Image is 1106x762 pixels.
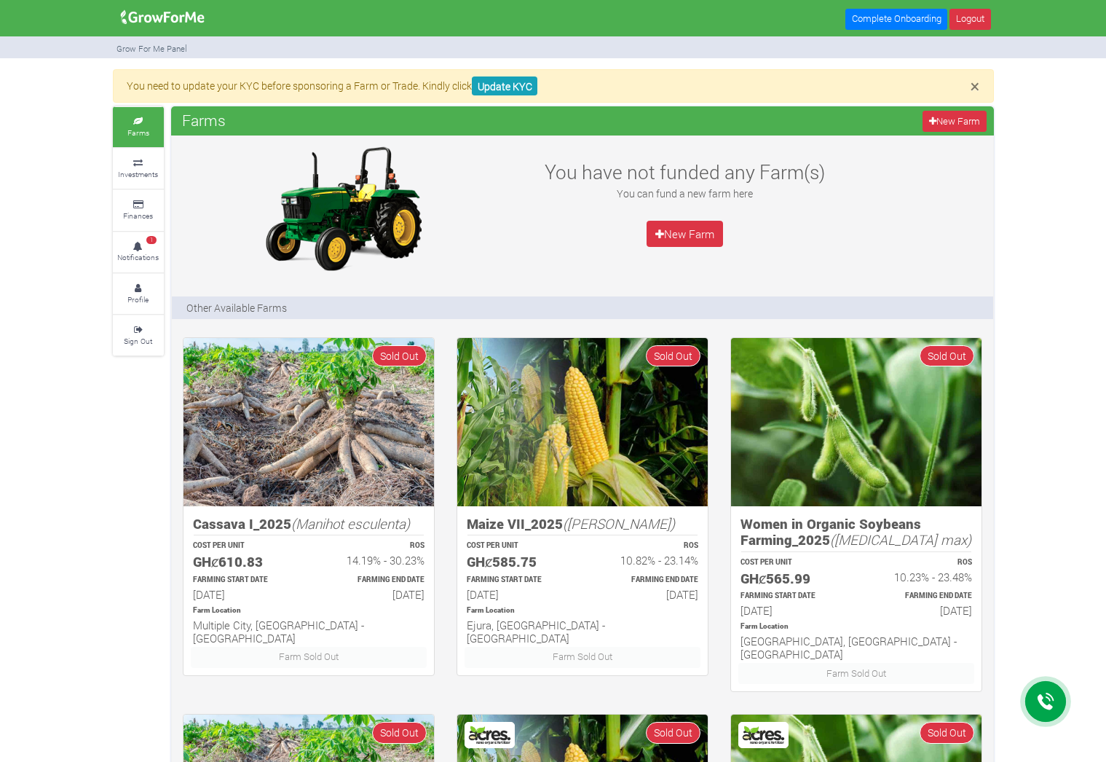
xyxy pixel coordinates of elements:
p: ROS [869,557,972,568]
small: Farms [127,127,149,138]
h3: You have not funded any Farm(s) [527,160,843,184]
h5: Maize VII_2025 [467,516,698,533]
span: Sold Out [646,722,700,743]
span: Farms [178,106,229,135]
a: New Farm [647,221,724,247]
span: Sold Out [920,345,974,366]
h6: Ejura, [GEOGRAPHIC_DATA] - [GEOGRAPHIC_DATA] [467,618,698,645]
h5: Cassava I_2025 [193,516,424,533]
p: COST PER UNIT [467,541,569,551]
h6: [DATE] [596,588,698,601]
small: Finances [123,211,153,221]
h6: [DATE] [322,588,424,601]
img: growforme image [116,3,210,32]
span: × [971,75,979,97]
a: Logout [949,9,990,30]
img: growforme image [183,338,434,506]
span: Sold Out [372,722,427,743]
a: Profile [113,274,164,314]
span: 1 [146,236,157,245]
p: Location of Farm [193,605,424,616]
p: ROS [322,541,424,551]
p: COST PER UNIT [193,541,296,551]
p: Estimated Farming End Date [596,575,698,586]
p: Location of Farm [740,621,972,632]
a: Investments [113,149,164,189]
p: COST PER UNIT [740,557,843,568]
i: ([PERSON_NAME]) [563,514,675,533]
p: Estimated Farming Start Date [740,591,843,602]
h6: [DATE] [467,588,569,601]
a: 1 Notifications [113,232,164,272]
p: ROS [596,541,698,551]
p: You can fund a new farm here [527,186,843,201]
h6: 10.23% - 23.48% [869,570,972,584]
p: Location of Farm [467,605,698,616]
a: Finances [113,190,164,230]
img: growforme image [731,338,981,506]
p: You need to update your KYC before sponsoring a Farm or Trade. Kindly click [127,78,979,93]
h6: [DATE] [740,604,843,617]
a: Update KYC [472,76,537,96]
img: growforme image [457,338,708,506]
h6: Multiple City, [GEOGRAPHIC_DATA] - [GEOGRAPHIC_DATA] [193,618,424,645]
h5: GHȼ565.99 [740,570,843,587]
span: Sold Out [372,345,427,366]
p: Estimated Farming Start Date [193,575,296,586]
h5: GHȼ610.83 [193,554,296,570]
h6: [DATE] [193,588,296,601]
p: Estimated Farming End Date [869,591,972,602]
h6: 10.82% - 23.14% [596,554,698,567]
img: Acres Nano [467,724,513,746]
small: Notifications [117,252,159,262]
h5: GHȼ585.75 [467,554,569,570]
h6: [DATE] [869,604,972,617]
a: New Farm [923,111,986,132]
small: Profile [127,294,149,305]
small: Investments [118,169,158,179]
img: growforme image [252,143,434,274]
img: Acres Nano [740,724,787,746]
span: Sold Out [646,345,700,366]
i: ([MEDICAL_DATA] max) [830,530,971,549]
p: Estimated Farming Start Date [467,575,569,586]
i: (Manihot esculenta) [291,514,410,533]
p: Other Available Farms [186,300,287,315]
button: Close [971,78,979,95]
p: Estimated Farming End Date [322,575,424,586]
a: Sign Out [113,315,164,356]
a: Complete Onboarding [845,9,947,30]
h6: 14.19% - 30.23% [322,554,424,567]
a: Farms [113,107,164,147]
span: Sold Out [920,722,974,743]
small: Sign Out [124,336,152,346]
h5: Women in Organic Soybeans Farming_2025 [740,516,972,549]
h6: [GEOGRAPHIC_DATA], [GEOGRAPHIC_DATA] - [GEOGRAPHIC_DATA] [740,635,972,661]
small: Grow For Me Panel [116,43,187,54]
